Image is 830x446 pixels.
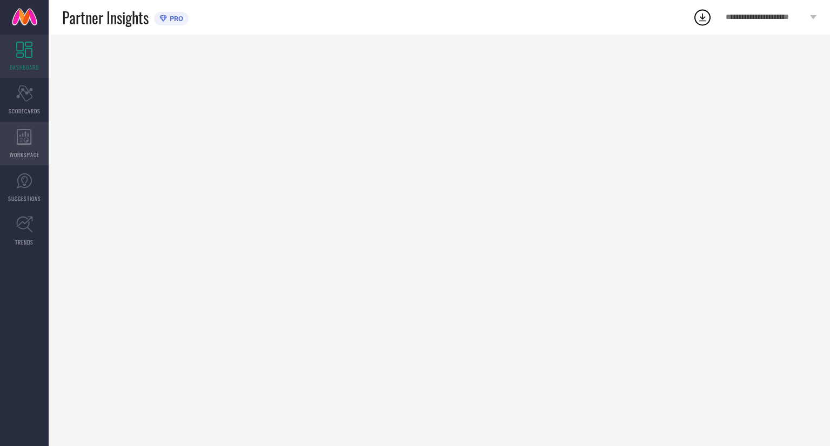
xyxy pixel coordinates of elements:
div: Open download list [693,8,712,27]
span: DASHBOARD [10,63,39,71]
span: SCORECARDS [9,107,41,115]
span: SUGGESTIONS [8,194,41,202]
span: PRO [167,15,183,23]
span: WORKSPACE [10,151,39,159]
span: TRENDS [15,238,34,246]
span: Partner Insights [62,6,149,29]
